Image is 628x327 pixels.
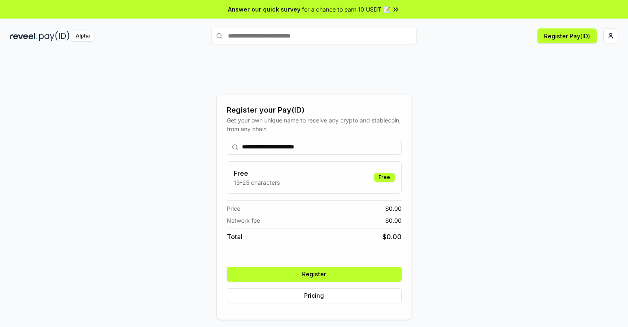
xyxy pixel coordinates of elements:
[382,232,402,242] span: $ 0.00
[228,5,300,14] span: Answer our quick survey
[374,173,395,182] div: Free
[227,204,240,213] span: Price
[227,267,402,282] button: Register
[227,232,242,242] span: Total
[227,288,402,303] button: Pricing
[10,31,37,41] img: reveel_dark
[71,31,94,41] div: Alpha
[302,5,390,14] span: for a chance to earn 10 USDT 📝
[234,168,280,178] h3: Free
[227,116,402,133] div: Get your own unique name to receive any crypto and stablecoin, from any chain
[385,204,402,213] span: $ 0.00
[39,31,70,41] img: pay_id
[227,216,260,225] span: Network fee
[234,178,280,187] p: 13-25 characters
[227,104,402,116] div: Register your Pay(ID)
[385,216,402,225] span: $ 0.00
[537,28,597,43] button: Register Pay(ID)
